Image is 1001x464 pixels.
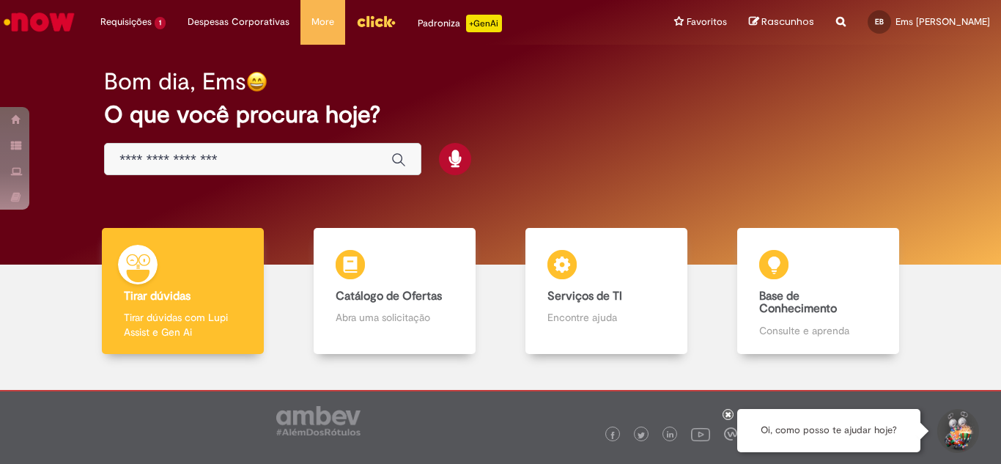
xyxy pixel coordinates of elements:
[875,17,884,26] span: EB
[712,228,924,355] a: Base de Conhecimento Consulte e aprenda
[104,69,246,95] h2: Bom dia, Ems
[724,427,737,441] img: logo_footer_workplace.png
[311,15,334,29] span: More
[500,228,712,355] a: Serviços de TI Encontre ajuda
[761,15,814,29] span: Rascunhos
[749,15,814,29] a: Rascunhos
[336,289,442,303] b: Catálogo de Ofertas
[356,10,396,32] img: click_logo_yellow_360x200.png
[77,228,289,355] a: Tirar dúvidas Tirar dúvidas com Lupi Assist e Gen Ai
[759,289,837,317] b: Base de Conhecimento
[155,17,166,29] span: 1
[547,289,622,303] b: Serviços de TI
[289,228,500,355] a: Catálogo de Ofertas Abra uma solicitação
[276,406,361,435] img: logo_footer_ambev_rotulo_gray.png
[691,424,710,443] img: logo_footer_youtube.png
[124,310,243,339] p: Tirar dúvidas com Lupi Assist e Gen Ai
[104,102,897,128] h2: O que você procura hoje?
[1,7,77,37] img: ServiceNow
[759,323,878,338] p: Consulte e aprenda
[246,71,267,92] img: happy-face.png
[667,431,674,440] img: logo_footer_linkedin.png
[935,409,979,453] button: Iniciar Conversa de Suporte
[100,15,152,29] span: Requisições
[737,409,920,452] div: Oi, como posso te ajudar hoje?
[418,15,502,32] div: Padroniza
[609,432,616,439] img: logo_footer_facebook.png
[466,15,502,32] p: +GenAi
[687,15,727,29] span: Favoritos
[547,310,666,325] p: Encontre ajuda
[638,432,645,439] img: logo_footer_twitter.png
[188,15,289,29] span: Despesas Corporativas
[336,310,454,325] p: Abra uma solicitação
[895,15,990,28] span: Ems [PERSON_NAME]
[124,289,191,303] b: Tirar dúvidas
